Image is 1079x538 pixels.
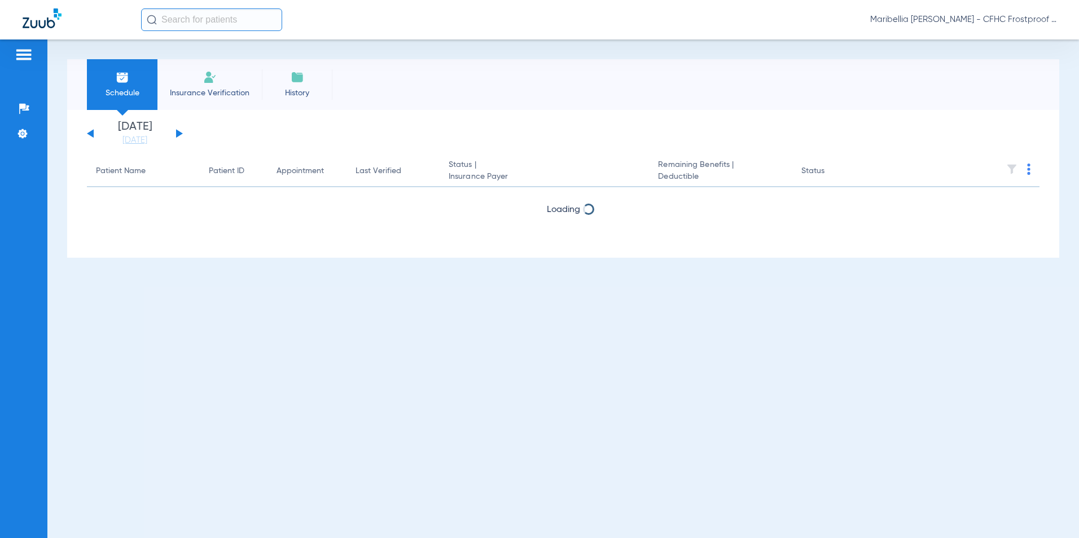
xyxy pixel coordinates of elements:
[96,165,191,177] div: Patient Name
[270,87,324,99] span: History
[141,8,282,31] input: Search for patients
[15,48,33,61] img: hamburger-icon
[23,8,62,28] img: Zuub Logo
[209,165,244,177] div: Patient ID
[101,121,169,146] li: [DATE]
[440,156,649,187] th: Status |
[203,70,217,84] img: Manual Insurance Verification
[277,165,324,177] div: Appointment
[1027,164,1030,175] img: group-dot-blue.svg
[147,15,157,25] img: Search Icon
[449,171,640,183] span: Insurance Payer
[101,135,169,146] a: [DATE]
[547,205,580,214] span: Loading
[792,156,869,187] th: Status
[291,70,304,84] img: History
[649,156,792,187] th: Remaining Benefits |
[95,87,149,99] span: Schedule
[658,171,783,183] span: Deductible
[96,165,146,177] div: Patient Name
[166,87,253,99] span: Insurance Verification
[209,165,258,177] div: Patient ID
[1006,164,1017,175] img: filter.svg
[870,14,1056,25] span: Maribellia [PERSON_NAME] - CFHC Frostproof Dental
[277,165,337,177] div: Appointment
[116,70,129,84] img: Schedule
[356,165,401,177] div: Last Verified
[356,165,431,177] div: Last Verified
